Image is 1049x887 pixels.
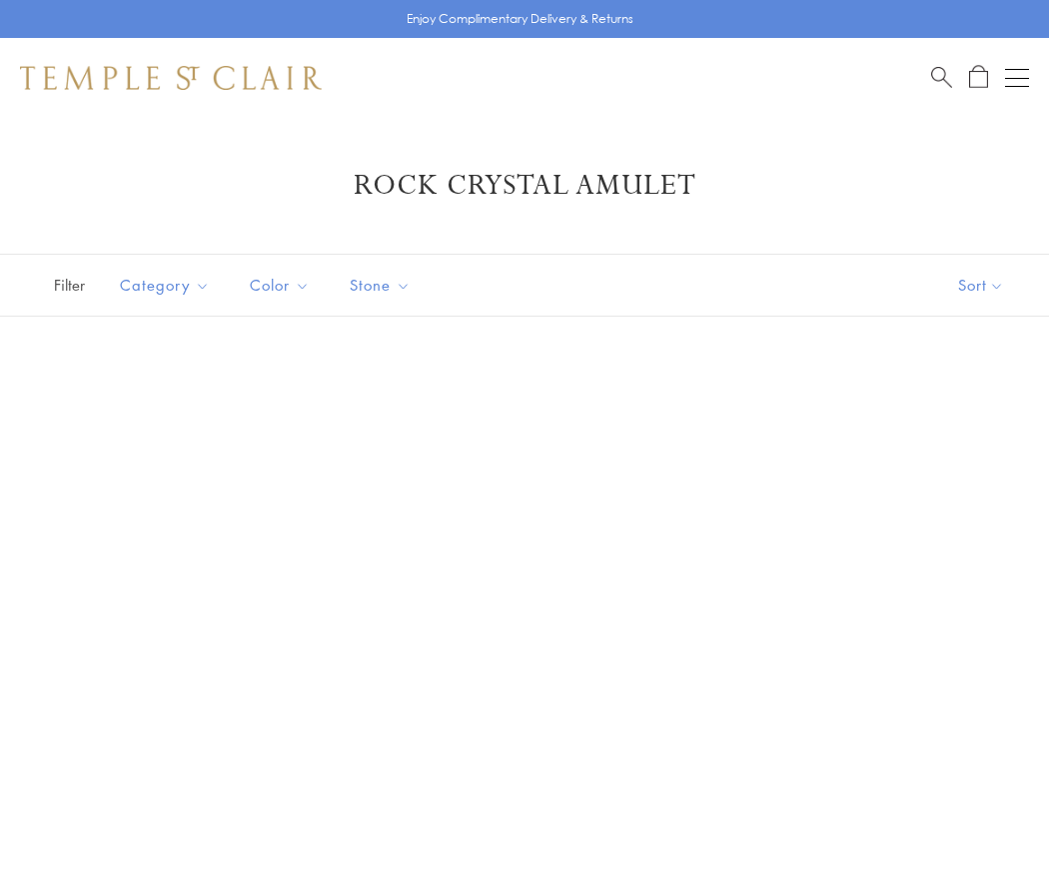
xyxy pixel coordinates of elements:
[335,263,426,308] button: Stone
[235,263,325,308] button: Color
[969,65,988,90] a: Open Shopping Bag
[1005,66,1029,90] button: Open navigation
[240,273,325,298] span: Color
[110,273,225,298] span: Category
[50,168,999,204] h1: Rock Crystal Amulet
[407,9,633,29] p: Enjoy Complimentary Delivery & Returns
[105,263,225,308] button: Category
[20,66,322,90] img: Temple St. Clair
[340,273,426,298] span: Stone
[913,255,1049,316] button: Show sort by
[931,65,952,90] a: Search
